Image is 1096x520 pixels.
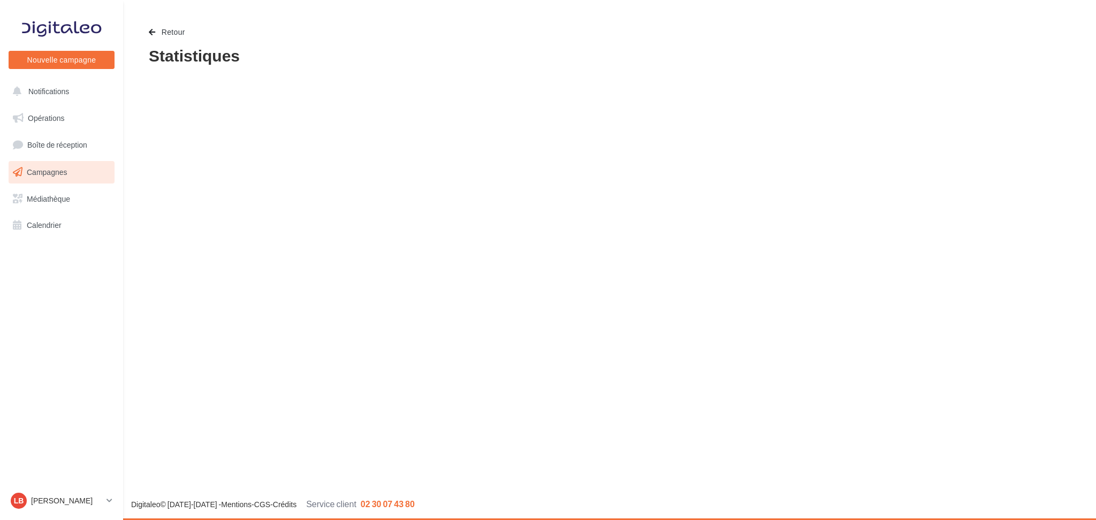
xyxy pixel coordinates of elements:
[27,140,87,149] span: Boîte de réception
[131,500,160,509] a: Digitaleo
[6,161,117,183] a: Campagnes
[361,499,415,509] span: 02 30 07 43 80
[6,214,117,236] a: Calendrier
[149,26,189,39] button: Retour
[9,51,115,69] button: Nouvelle campagne
[221,500,252,509] a: Mentions
[6,80,112,103] button: Notifications
[306,499,356,509] span: Service client
[27,220,62,230] span: Calendrier
[6,107,117,129] a: Opérations
[9,491,115,511] a: LB [PERSON_NAME]
[28,87,69,96] span: Notifications
[14,495,24,506] span: LB
[31,495,102,506] p: [PERSON_NAME]
[6,188,117,210] a: Médiathèque
[131,500,415,509] span: © [DATE]-[DATE] - - -
[162,27,185,36] span: Retour
[27,167,67,177] span: Campagnes
[273,500,296,509] a: Crédits
[27,194,70,203] span: Médiathèque
[149,47,1070,63] div: Statistiques
[254,500,270,509] a: CGS
[28,113,64,123] span: Opérations
[6,133,117,156] a: Boîte de réception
